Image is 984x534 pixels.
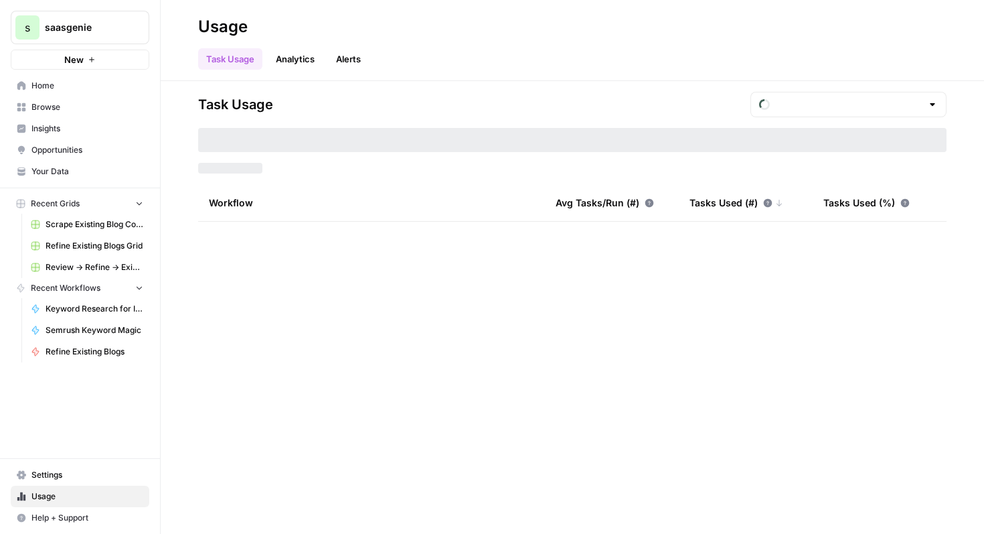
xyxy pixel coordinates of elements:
a: Semrush Keyword Magic [25,320,149,341]
span: Help + Support [31,512,143,524]
a: Scrape Existing Blog Content Grid [25,214,149,235]
span: Task Usage [198,95,273,114]
span: s [25,19,30,36]
div: Tasks Used (%) [823,184,910,221]
span: Semrush Keyword Magic [46,324,143,336]
button: Workspace: saasgenie [11,11,149,44]
span: Home [31,80,143,92]
a: Home [11,75,149,96]
span: Scrape Existing Blog Content Grid [46,218,143,230]
div: Usage [198,16,248,38]
a: Keyword Research for Intercom [25,298,149,320]
a: Opportunities [11,139,149,161]
button: Help + Support [11,507,149,529]
button: New [11,50,149,70]
span: Refine Existing Blogs Grid [46,240,143,252]
span: Usage [31,490,143,503]
a: Task Usage [198,48,262,70]
div: Workflow [209,184,534,221]
a: Refine Existing Blogs Grid [25,235,149,257]
span: Recent Workflows [31,282,100,294]
a: Browse [11,96,149,118]
div: Avg Tasks/Run (#) [556,184,654,221]
a: Settings [11,464,149,486]
span: Review -> Refine -> Existing Blogs [46,261,143,273]
a: Your Data [11,161,149,182]
a: Usage [11,486,149,507]
button: Recent Workflows [11,278,149,298]
span: Browse [31,101,143,113]
a: Review -> Refine -> Existing Blogs [25,257,149,278]
span: Opportunities [31,144,143,156]
a: Analytics [268,48,323,70]
span: saasgenie [45,21,126,34]
a: Insights [11,118,149,139]
span: Settings [31,469,143,481]
span: New [64,53,84,66]
div: Tasks Used (#) [689,184,783,221]
span: Keyword Research for Intercom [46,303,143,315]
button: Recent Grids [11,194,149,214]
a: Alerts [328,48,369,70]
span: Refine Existing Blogs [46,346,143,358]
span: Your Data [31,165,143,178]
span: Recent Grids [31,198,80,210]
a: Refine Existing Blogs [25,341,149,362]
span: Insights [31,123,143,135]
